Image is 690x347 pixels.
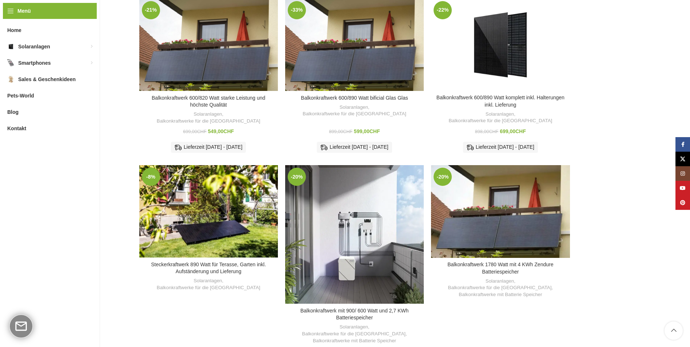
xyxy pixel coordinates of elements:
[339,104,368,111] a: Solaranlagen
[7,59,15,67] img: Smartphones
[343,129,352,134] span: CHF
[152,95,265,108] a: Balkonkraftwerk 600/820 Watt starke Leistung und höchste Qualität
[300,308,409,321] a: Balkonkraftwerk mit 900/ 600 Watt und 2,7 KWh Batteriespeicher
[18,56,51,69] span: Smartphones
[475,129,498,134] bdi: 898,00
[194,278,222,284] a: Solaranlagen
[183,129,206,134] bdi: 699,00
[489,129,498,134] span: CHF
[197,129,207,134] span: CHF
[194,111,222,118] a: Solaranlagen
[151,262,266,275] a: Steckerkraftwerk 890 Watt für Terasse, Garten inkl. Aufständerung und Lieferung
[317,142,392,153] div: Lieferzeit [DATE] - [DATE]
[139,165,278,258] a: Steckerkraftwerk 890 Watt für Terasse, Garten inkl. Aufständerung und Lieferung
[459,291,542,298] a: Balkonkraftwerke mit Batterie Speicher
[143,111,274,124] div: ,
[435,111,566,124] div: ,
[313,338,396,344] a: Balkonkraftwerke mit Batterie Speicher
[436,95,565,108] a: Balkonkraftwerk 600/890 Watt komplett inkl. Halterungen inkl. Lieferung
[143,278,274,291] div: ,
[208,128,234,134] bdi: 549,00
[434,1,452,19] span: -22%
[18,40,50,53] span: Solaranlagen
[486,278,514,285] a: Solaranlagen
[285,165,424,304] a: Balkonkraftwerk mit 900/ 600 Watt und 2,7 KWh Batteriespeicher
[675,137,690,152] a: Facebook Social Link
[302,331,406,338] a: Balkonkraftwerke für die [GEOGRAPHIC_DATA]
[675,166,690,181] a: Instagram Social Link
[289,324,420,344] div: , ,
[486,111,514,118] a: Solaranlagen
[157,284,260,291] a: Balkonkraftwerke für die [GEOGRAPHIC_DATA]
[354,128,380,134] bdi: 599,00
[223,128,234,134] span: CHF
[463,142,538,153] div: Lieferzeit [DATE] - [DATE]
[289,104,420,117] div: ,
[339,324,368,331] a: Solaranlagen
[288,1,306,19] span: -33%
[142,168,160,186] span: -8%
[301,95,408,101] a: Balkonkraftwerk 600/890 Watt bificial Glas Glas
[370,128,380,134] span: CHF
[17,7,31,15] span: Menü
[142,1,160,19] span: -21%
[303,111,406,117] a: Balkonkraftwerke für die [GEOGRAPHIC_DATA]
[18,73,76,86] span: Sales & Geschenkideen
[7,105,19,119] span: Blog
[171,142,246,153] div: Lieferzeit [DATE] - [DATE]
[288,168,306,186] span: -20%
[447,262,553,275] a: Balkonkraftwerk 1780 Watt mit 4 KWh Zendure Batteriespeicher
[329,129,352,134] bdi: 899,00
[7,89,34,102] span: Pets-World
[675,195,690,210] a: Pinterest Social Link
[434,168,452,186] span: -20%
[448,284,552,291] a: Balkonkraftwerke für die [GEOGRAPHIC_DATA]
[7,122,26,135] span: Kontakt
[431,165,570,258] a: Balkonkraftwerk 1780 Watt mit 4 KWh Zendure Batteriespeicher
[157,118,260,125] a: Balkonkraftwerke für die [GEOGRAPHIC_DATA]
[7,76,15,83] img: Sales & Geschenkideen
[515,128,526,134] span: CHF
[675,152,690,166] a: X Social Link
[7,43,15,50] img: Solaranlagen
[7,24,21,37] span: Home
[435,278,566,298] div: , ,
[448,117,552,124] a: Balkonkraftwerke für die [GEOGRAPHIC_DATA]
[500,128,526,134] bdi: 699,00
[675,181,690,195] a: YouTube Social Link
[665,322,683,340] a: Scroll to top button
